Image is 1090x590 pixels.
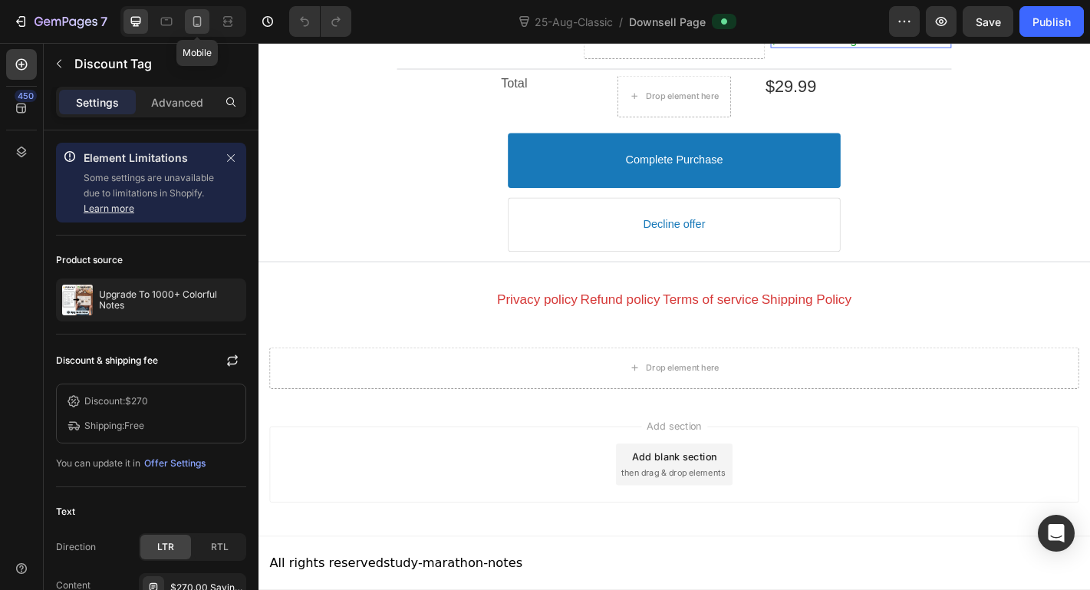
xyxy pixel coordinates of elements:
[276,100,644,160] button: Complete Purchase
[407,122,515,138] p: Complete Purchase
[125,395,148,407] span: $270
[56,253,123,267] div: Product source
[6,6,114,37] button: 7
[1038,515,1075,552] div: Open Intercom Messenger
[629,14,706,30] span: Downsell Page
[426,193,495,209] bdo: Decline offer
[100,12,107,31] p: 7
[1019,6,1084,37] button: Publish
[264,275,353,292] a: Privacy policy
[402,469,516,483] span: then drag & drop elements
[289,6,351,37] div: Undo/Redo
[124,420,144,431] span: Free
[963,6,1013,37] button: Save
[157,540,174,554] span: LTR
[429,53,510,65] div: Drop element here
[62,285,93,315] img: product feature img
[532,14,616,30] span: 25-Aug-Classic
[276,171,644,232] button: Decline offer
[429,354,510,366] div: Drop element here
[84,394,148,408] p: Discount:
[84,203,134,214] a: Learn more
[84,170,216,216] p: Some settings are unavailable due to limitations in Shopify.
[619,14,623,30] span: /
[424,416,497,432] span: Add section
[1032,14,1071,30] div: Publish
[211,540,229,554] span: RTL
[84,149,216,167] p: Element Limitations
[56,505,75,519] div: Text
[151,94,203,110] p: Advanced
[561,38,617,58] bdo: $29.99
[259,43,1090,590] iframe: Design area
[976,15,1001,28] span: Save
[56,540,96,554] div: Direction
[143,453,206,474] button: Offer Settings
[448,275,554,292] a: Terms of service
[56,457,140,470] p: You can update it in
[84,419,144,433] p: Shipping:
[56,354,158,368] p: Discount & shipping fee
[76,94,119,110] p: Settings
[557,275,657,292] a: Shipping Policy
[413,450,507,466] div: Add blank section
[99,289,240,311] p: Upgrade To 1000+ Colorful Notes
[144,457,206,470] div: Offer Settings
[15,90,37,102] div: 450
[12,565,292,586] p: All rights reserved study-marathon-notes
[356,275,444,292] a: Refund policy
[74,54,240,73] p: Discount Tag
